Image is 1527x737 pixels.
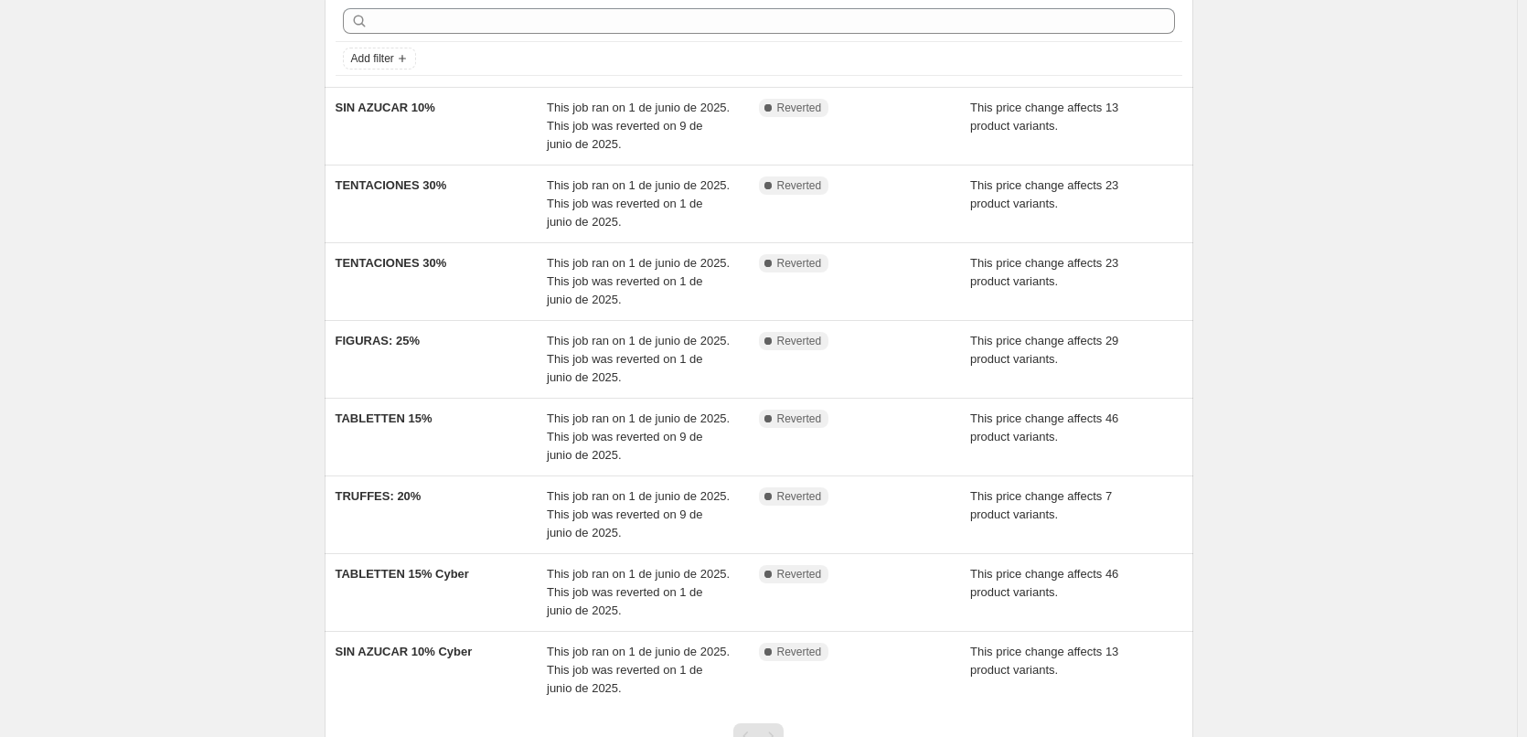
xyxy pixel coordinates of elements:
[777,411,822,426] span: Reverted
[777,256,822,271] span: Reverted
[336,178,447,192] span: TENTACIONES 30%
[970,489,1112,521] span: This price change affects 7 product variants.
[336,256,447,270] span: TENTACIONES 30%
[777,334,822,348] span: Reverted
[547,256,730,306] span: This job ran on 1 de junio de 2025. This job was reverted on 1 de junio de 2025.
[777,645,822,659] span: Reverted
[336,101,435,114] span: SIN AZUCAR 10%
[547,645,730,695] span: This job ran on 1 de junio de 2025. This job was reverted on 1 de junio de 2025.
[777,101,822,115] span: Reverted
[547,489,730,539] span: This job ran on 1 de junio de 2025. This job was reverted on 9 de junio de 2025.
[336,489,422,503] span: TRUFFES: 20%
[336,567,469,581] span: TABLETTEN 15% Cyber
[336,645,473,658] span: SIN AZUCAR 10% Cyber
[970,178,1118,210] span: This price change affects 23 product variants.
[777,489,822,504] span: Reverted
[547,178,730,229] span: This job ran on 1 de junio de 2025. This job was reverted on 1 de junio de 2025.
[547,334,730,384] span: This job ran on 1 de junio de 2025. This job was reverted on 1 de junio de 2025.
[336,411,432,425] span: TABLETTEN 15%
[777,567,822,582] span: Reverted
[336,334,420,347] span: FIGURAS: 25%
[777,178,822,193] span: Reverted
[970,256,1118,288] span: This price change affects 23 product variants.
[547,101,730,151] span: This job ran on 1 de junio de 2025. This job was reverted on 9 de junio de 2025.
[970,101,1118,133] span: This price change affects 13 product variants.
[547,567,730,617] span: This job ran on 1 de junio de 2025. This job was reverted on 1 de junio de 2025.
[970,567,1118,599] span: This price change affects 46 product variants.
[547,411,730,462] span: This job ran on 1 de junio de 2025. This job was reverted on 9 de junio de 2025.
[970,645,1118,677] span: This price change affects 13 product variants.
[970,334,1118,366] span: This price change affects 29 product variants.
[343,48,416,69] button: Add filter
[351,51,394,66] span: Add filter
[970,411,1118,443] span: This price change affects 46 product variants.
